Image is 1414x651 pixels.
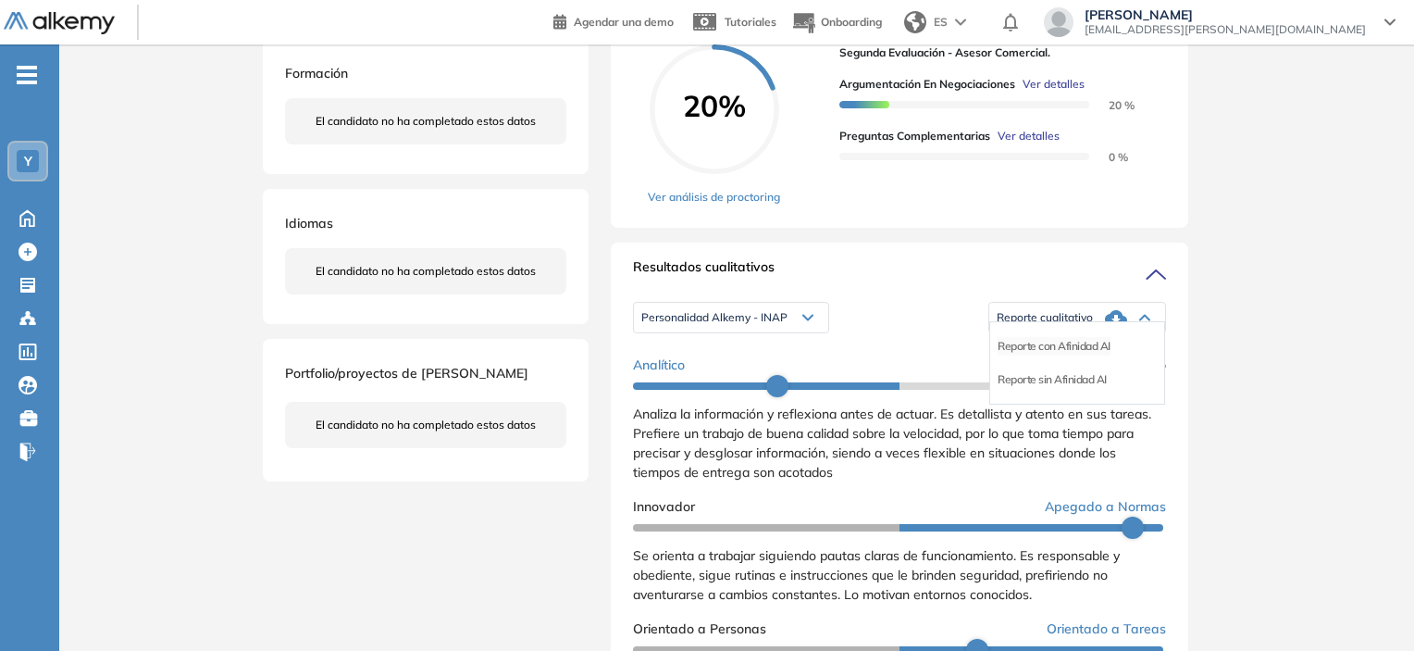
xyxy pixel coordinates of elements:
[821,15,882,29] span: Onboarding
[1045,497,1166,517] span: Apegado a Normas
[285,65,348,81] span: Formación
[839,76,1015,93] span: Argumentación en negociaciones
[316,263,536,280] span: El candidato no ha completado estos datos
[633,497,695,517] span: Innovador
[633,547,1120,603] span: Se orienta a trabajar siguiendo pautas claras de funcionamiento. Es responsable y obediente, sigu...
[633,620,766,639] span: Orientado a Personas
[553,9,674,31] a: Agendar una demo
[998,128,1060,144] span: Ver detalles
[285,215,333,232] span: Idiomas
[839,44,1151,61] span: Segunda evaluación - Asesor Comercial.
[633,406,1151,481] span: Analiza la información y reflexiona antes de actuar. Es detallista y atento en sus tareas. Prefie...
[1047,620,1166,639] span: Orientado a Tareas
[285,365,528,382] span: Portfolio/proyectos de [PERSON_NAME]
[955,19,966,26] img: arrow
[648,189,780,206] a: Ver análisis de proctoring
[998,337,1110,356] li: Reporte con Afinidad AI
[17,73,37,77] i: -
[316,417,536,433] span: El candidato no ha completado estos datos
[633,257,775,287] span: Resultados cualitativos
[1086,150,1128,164] span: 0 %
[1085,7,1366,22] span: [PERSON_NAME]
[934,14,948,31] span: ES
[633,356,685,375] span: Analítico
[24,154,32,169] span: Y
[904,11,926,33] img: world
[997,310,1093,325] span: Reporte cualitativo
[316,113,536,130] span: El candidato no ha completado estos datos
[725,15,776,29] span: Tutoriales
[4,12,115,35] img: Logo
[1086,98,1135,112] span: 20 %
[574,15,674,29] span: Agendar una demo
[990,128,1060,144] button: Ver detalles
[641,310,788,325] span: Personalidad Alkemy - INAP
[1023,76,1085,93] span: Ver detalles
[1085,22,1366,37] span: [EMAIL_ADDRESS][PERSON_NAME][DOMAIN_NAME]
[839,128,990,144] span: Preguntas complementarias
[791,3,882,43] button: Onboarding
[998,370,1107,389] li: Reporte sin Afinidad AI
[650,91,779,120] span: 20%
[1015,76,1085,93] button: Ver detalles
